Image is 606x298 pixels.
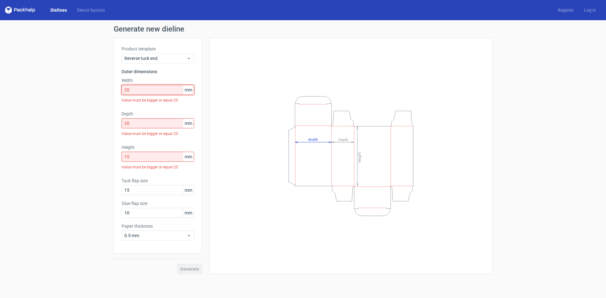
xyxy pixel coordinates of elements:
[553,7,579,13] a: Register
[72,7,110,13] a: Diecut layouts
[122,200,194,207] label: Glue flap size
[183,119,194,128] span: mm
[122,68,194,75] h3: Outer dimensions
[122,144,194,150] label: Height
[338,137,348,142] tspan: Depth
[122,128,194,139] div: Value must be bigger or equal 25
[122,223,194,229] label: Paper thickness
[45,7,72,13] a: Dielines
[357,152,362,163] tspan: Height
[308,137,318,142] tspan: Width
[122,46,194,52] label: Product template
[122,95,194,106] div: Value must be bigger or equal 25
[122,77,194,84] label: Width
[114,25,492,33] h1: Generate new dieline
[183,208,194,218] span: mm
[183,185,194,195] span: mm
[122,162,194,172] div: Value must be bigger or equal 25
[183,152,194,161] span: mm
[579,7,601,13] a: Log in
[122,178,194,184] label: Tuck flap size
[124,55,187,61] span: Reverse tuck end
[183,85,194,95] span: mm
[122,111,194,117] label: Depth
[124,232,187,239] span: 0.5 mm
